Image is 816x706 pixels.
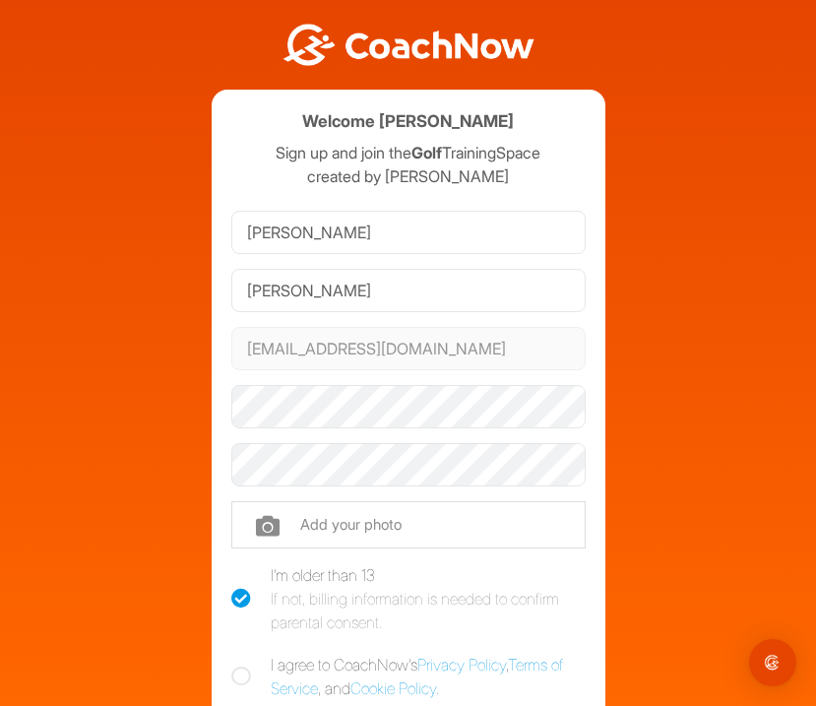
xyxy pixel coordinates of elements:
div: If not, billing information is needed to confirm parental consent. [271,587,586,634]
input: First Name [231,211,586,254]
input: Last Name [231,269,586,312]
img: BwLJSsUCoWCh5upNqxVrqldRgqLPVwmV24tXu5FoVAoFEpwwqQ3VIfuoInZCoVCoTD4vwADAC3ZFMkVEQFDAAAAAElFTkSuQmCC [281,24,536,66]
p: Sign up and join the TrainingSpace [231,141,586,164]
label: I agree to CoachNow's , , and . [231,653,586,700]
input: Email [231,327,586,370]
p: created by [PERSON_NAME] [231,164,586,188]
div: Open Intercom Messenger [749,639,796,686]
a: Privacy Policy [417,655,506,674]
a: Cookie Policy [350,678,436,698]
div: I'm older than 13 [271,563,586,634]
strong: Golf [411,143,442,162]
h4: Welcome [PERSON_NAME] [302,109,514,134]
